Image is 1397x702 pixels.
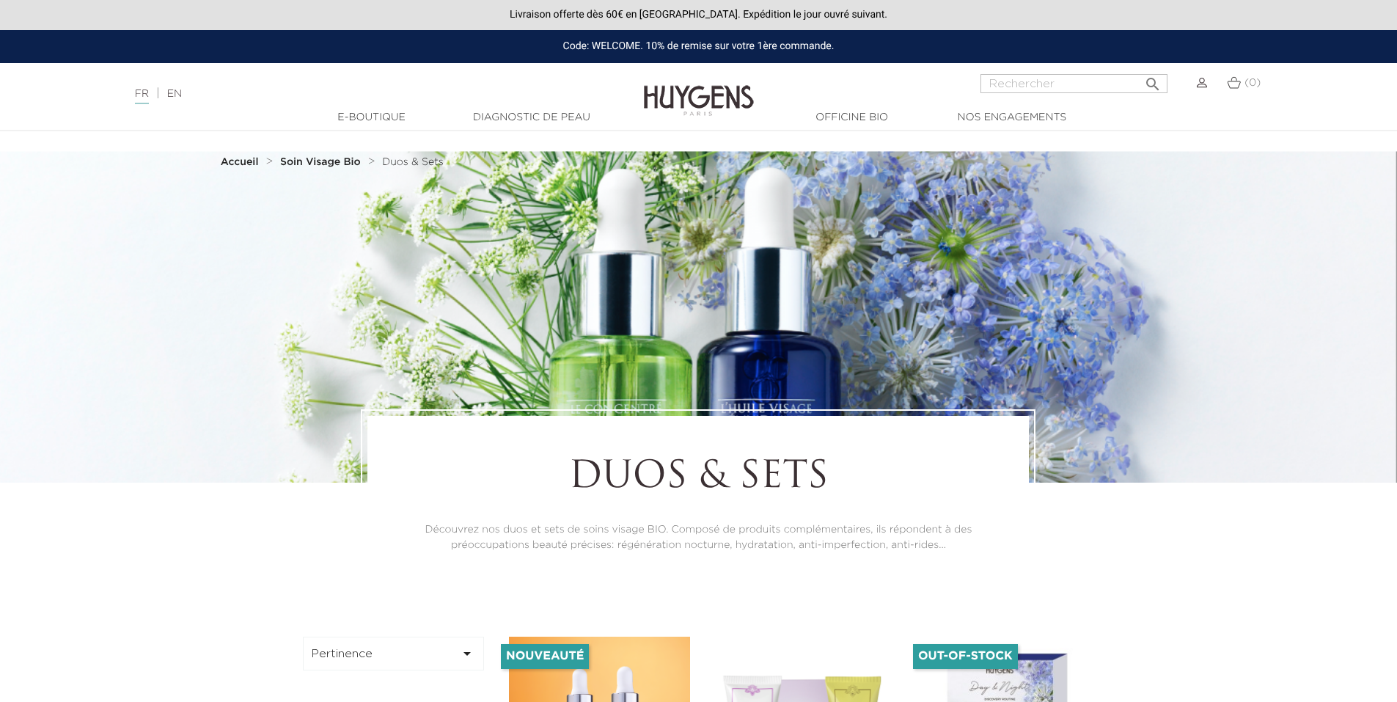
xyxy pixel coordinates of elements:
[1144,71,1162,89] i: 
[644,62,754,118] img: Huygens
[980,74,1167,93] input: Rechercher
[128,85,571,103] div: |
[221,157,259,167] strong: Accueil
[1140,70,1166,89] button: 
[408,456,989,500] h1: Duos & Sets
[913,644,1018,669] li: Out-of-Stock
[458,645,476,662] i: 
[135,89,149,104] a: FR
[779,110,925,125] a: Officine Bio
[501,644,589,669] li: Nouveauté
[382,157,443,167] span: Duos & Sets
[408,522,989,553] p: Découvrez nos duos et sets de soins visage BIO. Composé de produits complémentaires, ils réponden...
[458,110,605,125] a: Diagnostic de peau
[280,157,361,167] strong: Soin Visage Bio
[303,637,485,670] button: Pertinence
[298,110,445,125] a: E-Boutique
[939,110,1085,125] a: Nos engagements
[382,156,443,168] a: Duos & Sets
[1244,78,1261,88] span: (0)
[167,89,182,99] a: EN
[280,156,364,168] a: Soin Visage Bio
[221,156,262,168] a: Accueil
